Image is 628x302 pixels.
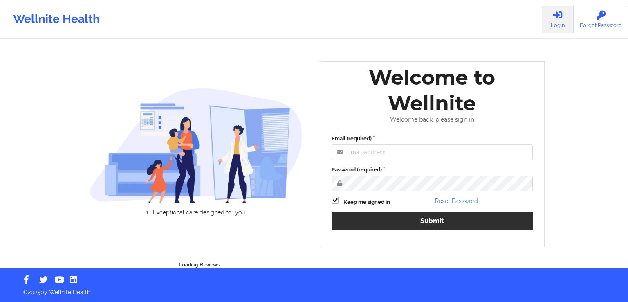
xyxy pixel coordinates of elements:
[17,282,611,296] p: © 2025 by Wellnite Health
[332,212,533,230] button: Submit
[542,6,574,33] a: Login
[435,198,478,204] a: Reset Password
[574,6,628,33] a: Forgot Password
[343,198,390,206] label: Keep me signed in
[332,166,533,174] label: Password (required)
[326,116,538,123] div: Welcome back, please sign in
[90,88,303,203] img: wellnite-auth-hero_200.c722682e.png
[332,144,533,160] input: Email address
[90,230,314,269] div: Loading Reviews...
[96,209,303,216] li: Exceptional care designed for you.
[326,65,538,116] div: Welcome to Wellnite
[332,135,533,143] label: Email (required)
